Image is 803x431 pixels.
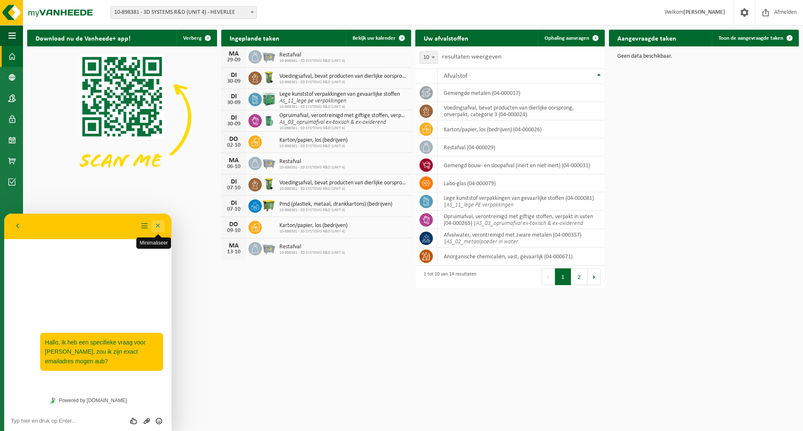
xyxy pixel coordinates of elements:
[719,36,783,41] span: Toon de aangevraagde taken
[683,9,725,15] strong: [PERSON_NAME]
[225,51,242,57] div: MA
[476,220,583,227] i: AS_03_opruimafval ex-toxisch & ex-oxiderend
[437,247,605,265] td: anorganische chemicaliën, vast, gevaarlijk (04-000671)
[437,229,605,247] td: afvalwater, verontreinigd met zware metalen (04-000357) |
[446,202,514,208] i: AS_11_lege PE verpakkingen
[262,177,276,191] img: WB-0140-HPE-GN-50
[588,268,601,285] button: Next
[279,105,400,110] span: 10-898381 - 3D SYSTEMS R&D (UNIT 4)
[225,200,242,207] div: DI
[225,93,242,100] div: DI
[262,241,276,255] img: WB-2500-GAL-GY-01
[262,49,276,63] img: WB-2500-GAL-GY-01
[27,30,139,46] h2: Download nu de Vanheede+ app!
[110,6,257,19] span: 10-898381 - 3D SYSTEMS R&D (UNIT 4) - HEVERLEE
[225,57,242,63] div: 29-09
[419,51,438,64] span: 10
[262,70,276,84] img: WB-0140-HPE-GN-50
[225,207,242,212] div: 07-10
[279,158,345,165] span: Restafval
[176,30,216,46] button: Verberg
[446,239,518,245] i: AS_02_metaalpoeder in water
[279,244,345,250] span: Restafval
[279,208,392,213] span: 10-898381 - 3D SYSTEMS R&D (UNIT 4)
[415,30,477,46] h2: Uw afvalstoffen
[225,72,242,79] div: DI
[419,268,476,286] div: 1 tot 10 van 14 resultaten
[555,268,571,285] button: 1
[225,221,242,228] div: DO
[279,98,346,104] i: As_11_lege pe verpakkingen
[279,59,345,64] span: 10-898381 - 3D SYSTEMS R&D (UNIT 4)
[262,91,276,107] img: PB-HB-1400-HPE-GN-11
[279,250,345,255] span: 10-898381 - 3D SYSTEMS R&D (UNIT 4)
[225,115,242,121] div: DI
[279,229,348,234] span: 10-898381 - 3D SYSTEMS R&D (UNIT 4)
[538,30,604,46] a: Ophaling aanvragen
[279,126,407,131] span: 10-898381 - 3D SYSTEMS R&D (UNIT 4)
[225,136,242,143] div: DO
[4,214,171,431] iframe: chat widget
[545,36,589,41] span: Ophaling aanvragen
[225,121,242,127] div: 30-09
[346,30,410,46] a: Bekijk uw kalender
[353,36,396,41] span: Bekijk uw kalender
[279,112,407,119] span: Opruimafval, verontreinigd met giftige stoffen, verpakt in vaten
[279,119,386,125] i: As_03_opruimafval ex-toxisch & ex-oxiderend
[225,179,242,185] div: DI
[437,102,605,120] td: voedingsafval, bevat producten van dierlijke oorsprong, onverpakt, categorie 3 (04-000024)
[617,54,790,59] p: Geen data beschikbaar.
[279,91,400,98] span: Lege kunststof verpakkingen van gevaarlijke stoffen
[225,185,242,191] div: 07-10
[279,80,407,85] span: 10-898381 - 3D SYSTEMS R&D (UNIT 4)
[225,164,242,170] div: 06-10
[111,7,256,18] span: 10-898381 - 3D SYSTEMS R&D (UNIT 4) - HEVERLEE
[279,73,407,80] span: Voedingsafval, bevat producten van dierlijke oorsprong, onverpakt, categorie 3
[571,268,588,285] button: 2
[420,52,437,64] span: 10
[279,52,345,59] span: Restafval
[542,268,555,285] button: Previous
[225,100,242,106] div: 30-09
[437,156,605,174] td: gemengd bouw- en sloopafval (inert en niet inert) (04-000031)
[225,228,242,234] div: 09-10
[444,73,468,79] span: Afvalstof
[279,137,348,144] span: Karton/papier, los (bedrijven)
[279,144,348,149] span: 10-898381 - 3D SYSTEMS R&D (UNIT 4)
[437,192,605,211] td: lege kunststof verpakkingen van gevaarlijke stoffen (04-000081) |
[225,242,242,249] div: MA
[437,84,605,102] td: gemengde metalen (04-000017)
[279,186,407,191] span: 10-898381 - 3D SYSTEMS R&D (UNIT 4)
[262,113,276,127] img: PB-OT-0200-MET-00-02
[225,249,242,255] div: 13-10
[262,156,276,170] img: WB-2500-GAL-GY-01
[609,30,685,46] h2: Aangevraagde taken
[279,180,407,186] span: Voedingsafval, bevat producten van dierlijke oorsprong, onverpakt, categorie 3
[279,222,348,229] span: Karton/papier, los (bedrijven)
[279,201,392,208] span: Pmd (plastiek, metaal, drankkartons) (bedrijven)
[712,30,798,46] a: Toon de aangevraagde taken
[437,211,605,229] td: opruimafval, verontreinigd met giftige stoffen, verpakt in vaten (04-000265) |
[437,120,605,138] td: karton/papier, los (bedrijven) (04-000026)
[225,143,242,148] div: 02-10
[437,138,605,156] td: restafval (04-000029)
[437,174,605,192] td: labo-glas (04-000079)
[442,54,501,60] label: resultaten weergeven
[225,157,242,164] div: MA
[183,36,202,41] span: Verberg
[221,30,288,46] h2: Ingeplande taken
[279,165,345,170] span: 10-898381 - 3D SYSTEMS R&D (UNIT 4)
[27,46,217,189] img: Download de VHEPlus App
